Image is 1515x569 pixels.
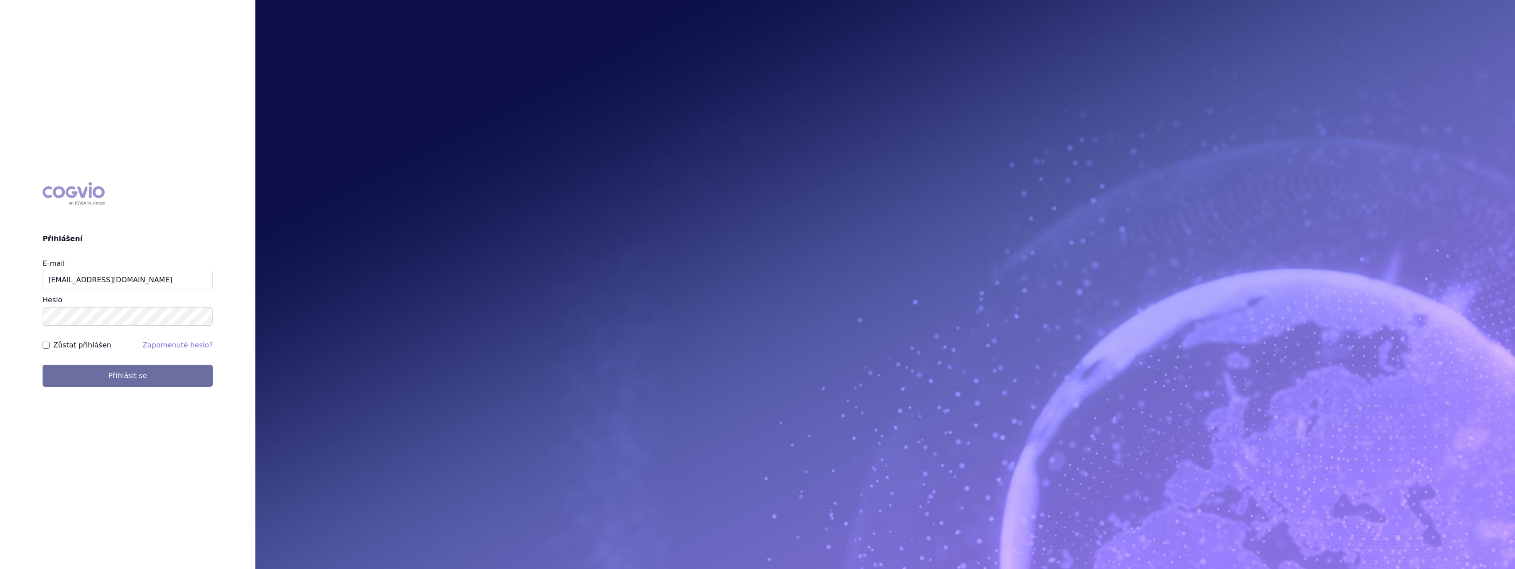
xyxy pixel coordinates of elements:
label: E-mail [43,259,65,268]
h2: Přihlášení [43,234,213,244]
label: Zůstat přihlášen [53,340,111,351]
a: Zapomenuté heslo? [142,341,213,349]
button: Přihlásit se [43,365,213,387]
div: COGVIO [43,182,105,205]
label: Heslo [43,296,62,304]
